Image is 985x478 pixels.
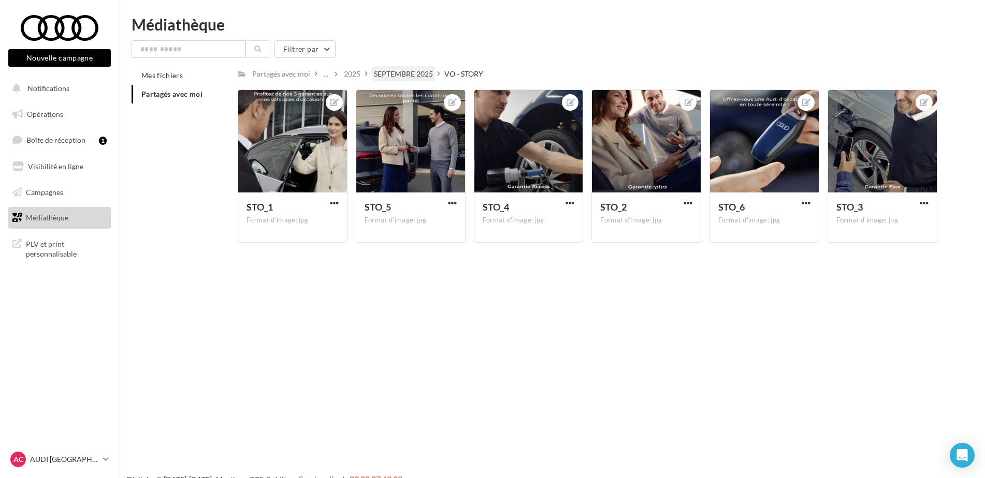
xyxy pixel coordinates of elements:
[26,237,107,259] span: PLV et print personnalisable
[950,443,975,468] div: Open Intercom Messenger
[6,103,113,125] a: Opérations
[365,201,391,213] span: STO_5
[252,69,310,79] div: Partagés avec moi
[26,136,85,144] span: Boîte de réception
[836,201,863,213] span: STO_3
[483,216,575,225] div: Format d'image: jpg
[365,216,457,225] div: Format d'image: jpg
[444,69,483,79] div: VO - STORY
[600,201,627,213] span: STO_2
[600,216,692,225] div: Format d'image: jpg
[6,182,113,203] a: Campagnes
[141,89,202,98] span: Partagés avec moi
[8,49,111,67] button: Nouvelle campagne
[274,40,336,58] button: Filtrer par
[132,17,973,32] div: Médiathèque
[30,454,99,465] p: AUDI [GEOGRAPHIC_DATA]
[8,450,111,469] a: AC AUDI [GEOGRAPHIC_DATA]
[6,156,113,177] a: Visibilité en ligne
[6,78,109,99] button: Notifications
[6,129,113,151] a: Boîte de réception1
[718,216,810,225] div: Format d'image: jpg
[27,110,63,118] span: Opérations
[6,207,113,229] a: Médiathèque
[322,67,330,81] div: ...
[374,69,433,79] div: SEPTEMBRE 2025
[483,201,509,213] span: STO_4
[26,213,68,222] span: Médiathèque
[344,69,360,79] div: 2025
[99,137,107,145] div: 1
[28,162,83,171] span: Visibilité en ligne
[247,216,339,225] div: Format d'image: jpg
[13,454,23,465] span: AC
[27,84,69,93] span: Notifications
[247,201,273,213] span: STO_1
[6,233,113,263] a: PLV et print personnalisable
[836,216,929,225] div: Format d'image: jpg
[26,187,63,196] span: Campagnes
[718,201,745,213] span: STO_6
[141,71,183,80] span: Mes fichiers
